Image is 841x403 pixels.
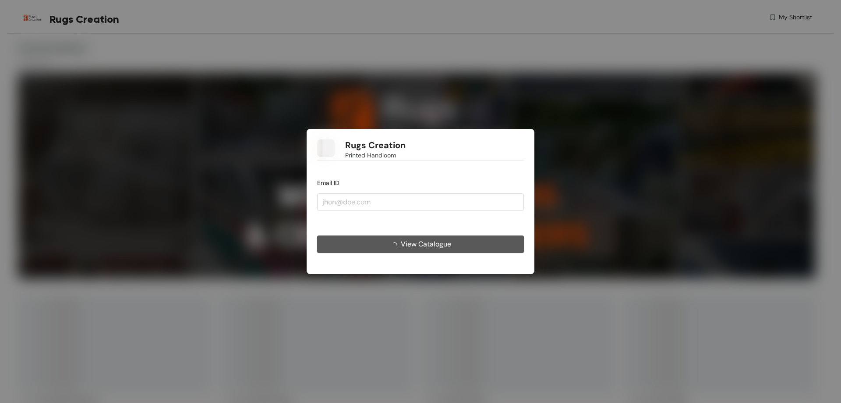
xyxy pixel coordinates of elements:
[317,139,335,157] img: Buyer Portal
[317,235,524,253] button: View Catalogue
[317,179,339,187] span: Email ID
[317,193,524,211] input: jhon@doe.com
[390,242,401,249] span: loading
[345,150,396,160] span: Printed Handloom
[401,239,451,250] span: View Catalogue
[345,140,406,151] h1: Rugs Creation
